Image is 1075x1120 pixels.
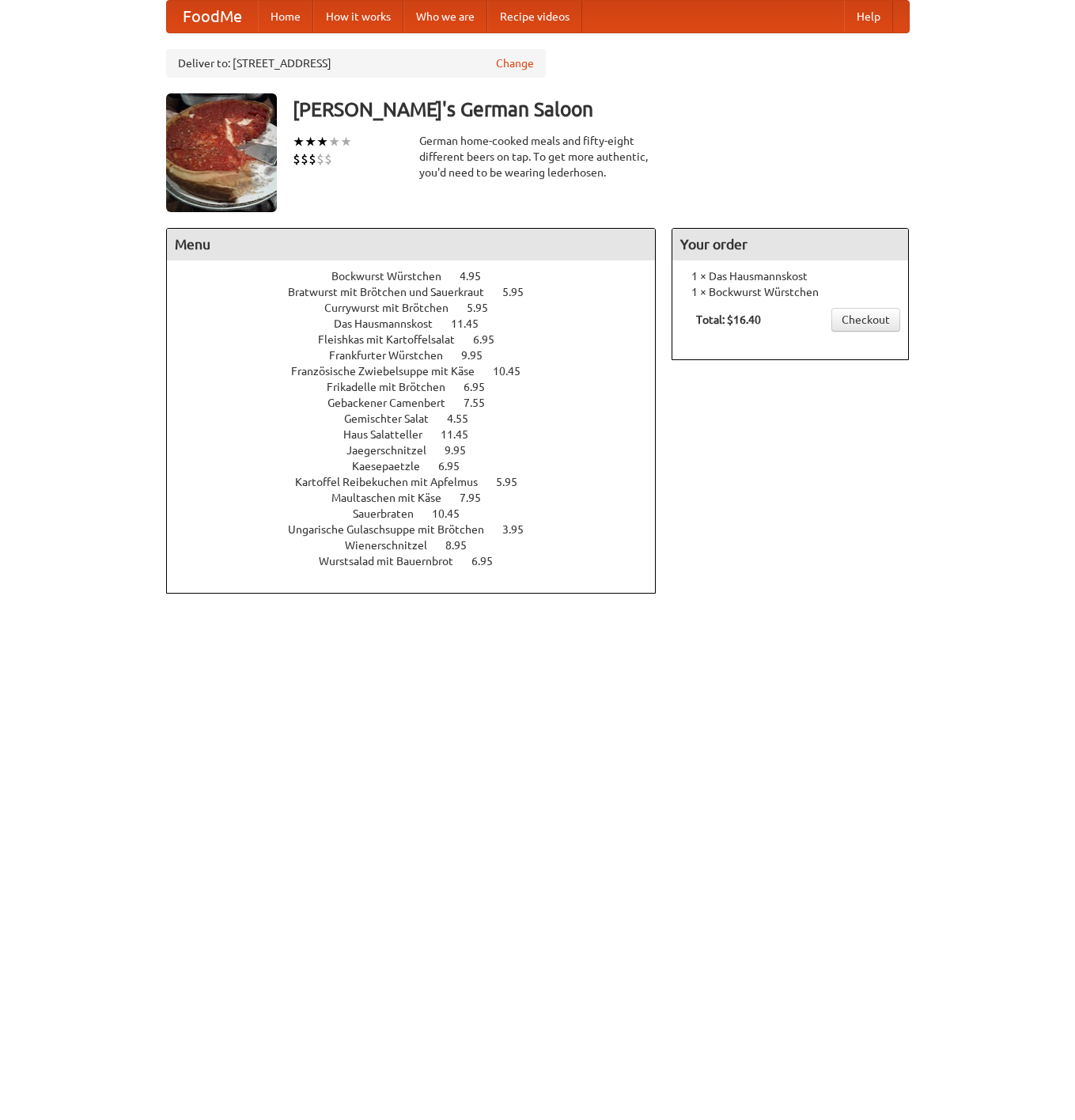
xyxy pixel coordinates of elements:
span: 8.95 [445,539,483,552]
h4: Your order [672,229,908,260]
a: Das Hausmannskost 11.45 [334,317,508,330]
span: 5.95 [496,476,533,488]
b: Total: $16.40 [696,313,761,326]
span: 6.95 [464,381,501,393]
a: How it works [313,1,403,32]
a: Maultaschen mit Käse 7.95 [331,492,510,504]
a: Who we are [403,1,487,32]
span: 10.45 [493,365,536,378]
span: Ungarische Gulaschsuppe mit Brötchen [288,523,500,536]
a: Französische Zwiebelsuppe mit Käse 10.45 [291,365,550,378]
a: Checkout [831,308,900,332]
span: Sauerbraten [353,507,430,520]
span: 7.95 [460,492,497,504]
a: Change [496,55,534,71]
li: ★ [316,133,328,150]
li: 1 × Bockwurst Würstchen [680,284,900,300]
a: Currywurst mit Brötchen 5.95 [324,302,517,314]
span: Jaegerschnitzel [346,444,442,457]
li: $ [308,150,316,168]
a: Bockwurst Würstchen 4.95 [331,270,510,283]
li: 1 × Das Hausmannskost [680,268,900,284]
span: Fleishkas mit Kartoffelsalat [318,333,471,346]
span: 6.95 [438,460,475,473]
a: Kartoffel Reibekuchen mit Apfelmus 5.95 [295,476,547,488]
li: ★ [328,133,340,150]
h3: [PERSON_NAME]'s German Saloon [293,93,910,125]
div: Deliver to: [STREET_ADDRESS] [166,49,546,78]
a: Home [258,1,313,32]
span: 11.45 [451,317,494,330]
a: Frikadelle mit Brötchen 6.95 [327,381,514,393]
span: Haus Salatteller [343,428,438,441]
a: Ungarische Gulaschsuppe mit Brötchen 3.95 [288,523,553,536]
span: Kaesepaetzle [352,460,436,473]
span: 9.95 [461,349,498,362]
span: 4.95 [460,270,497,283]
a: Jaegerschnitzel 9.95 [346,444,495,457]
span: Bockwurst Würstchen [331,270,457,283]
span: 11.45 [441,428,484,441]
span: 3.95 [502,523,539,536]
a: Gebackener Camenbert 7.55 [327,397,514,409]
li: ★ [305,133,316,150]
span: 5.95 [467,302,504,314]
span: Kartoffel Reibekuchen mit Apfelmus [295,476,494,488]
a: Frankfurter Würstchen 9.95 [329,349,512,362]
span: Frikadelle mit Brötchen [327,381,461,393]
span: 9.95 [445,444,482,457]
a: FoodMe [167,1,258,32]
span: Französische Zwiebelsuppe mit Käse [291,365,490,378]
div: German home-cooked meals and fifty-eight different beers on tap. To get more authentic, you'd nee... [419,133,657,180]
span: Gemischter Salat [344,412,445,425]
span: Currywurst mit Brötchen [324,302,464,314]
h4: Menu [167,229,656,260]
span: 7.55 [464,397,501,409]
li: $ [316,150,324,168]
a: Gemischter Salat 4.55 [344,412,498,425]
span: 5.95 [502,286,539,298]
li: $ [324,150,332,168]
span: 10.45 [432,507,475,520]
a: Help [844,1,893,32]
img: angular.jpg [166,93,277,212]
a: Fleishkas mit Kartoffelsalat 6.95 [318,333,524,346]
a: Bratwurst mit Brötchen und Sauerkraut 5.95 [288,286,553,298]
li: $ [293,150,301,168]
a: Recipe videos [487,1,582,32]
span: 4.55 [447,412,484,425]
a: Sauerbraten 10.45 [353,507,489,520]
span: Wienerschnitzel [345,539,443,552]
span: 6.95 [473,333,510,346]
span: Das Hausmannskost [334,317,449,330]
a: Wurstsalad mit Bauernbrot 6.95 [319,555,522,568]
a: Kaesepaetzle 6.95 [352,460,489,473]
li: ★ [340,133,352,150]
span: 6.95 [471,555,509,568]
a: Wienerschnitzel 8.95 [345,539,496,552]
span: Wurstsalad mit Bauernbrot [319,555,469,568]
li: $ [301,150,308,168]
a: Haus Salatteller 11.45 [343,428,498,441]
span: Frankfurter Würstchen [329,349,459,362]
li: ★ [293,133,305,150]
span: Gebackener Camenbert [327,397,461,409]
span: Bratwurst mit Brötchen und Sauerkraut [288,286,500,298]
span: Maultaschen mit Käse [331,492,457,504]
